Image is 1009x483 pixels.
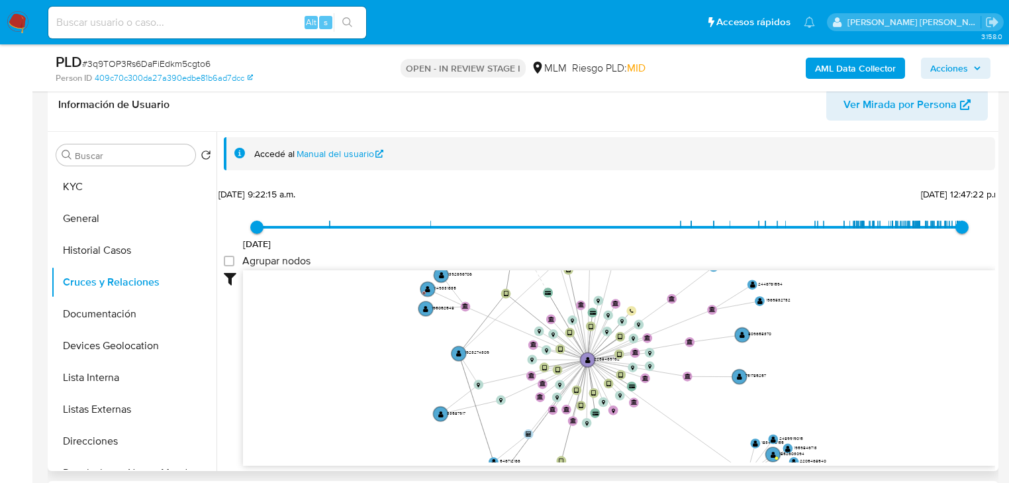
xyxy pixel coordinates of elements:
[51,203,216,235] button: General
[669,295,675,301] text: 
[585,420,589,425] text: 
[423,290,425,295] text: D
[82,57,211,70] span: # 3q9TOP3Rs6DaFiEdkm5cgto6
[500,458,520,464] text: 546712166
[537,394,543,400] text: 
[804,17,815,28] a: Notificaciones
[434,285,456,291] text: 1149331635
[548,315,554,321] text: 
[632,349,638,355] text: 
[612,407,615,413] text: 
[224,256,234,266] input: Agrupar nodos
[591,390,596,397] text: 
[612,300,618,306] text: 
[462,303,468,309] text: 
[579,402,583,409] text: 
[806,58,905,79] button: AML Data Collector
[56,72,92,84] b: Person ID
[642,374,648,380] text: 
[48,14,366,31] input: Buscar usuario o caso...
[594,356,620,362] text: 2268469762
[981,31,1002,42] span: 3.158.0
[602,400,605,405] text: 
[491,458,497,466] text: 
[477,382,480,388] text: 
[528,372,534,378] text: 
[555,366,560,374] text: 
[324,16,328,28] span: s
[631,365,634,370] text: 
[779,435,803,441] text: 2489919015
[766,297,791,303] text: 1969832732
[545,290,552,295] text: 
[685,373,691,379] text: 
[921,58,990,79] button: Acciones
[570,417,576,423] text: 
[785,445,791,452] text: 
[930,58,968,79] span: Acciones
[439,272,444,279] text: 
[716,15,791,29] span: Accesos rápidos
[526,431,531,437] text: 
[51,330,216,362] button: Devices Geolocation
[243,237,271,250] span: [DATE]
[606,380,611,388] text: 
[749,281,755,288] text: 
[306,16,316,28] span: Alt
[438,410,444,417] text: 
[401,59,526,78] p: OPEN - IN REVIEW STAGE I
[425,286,430,293] text: 
[530,357,534,362] text: 
[631,399,637,405] text: 
[552,331,555,337] text: 
[740,331,745,339] text: 
[597,298,600,303] text: 
[618,393,622,398] text: 
[218,188,296,201] span: [DATE] 9:22:15 a.m.
[51,266,216,298] button: Cruces y Relaciones
[558,382,561,388] text: 
[771,435,776,443] text: 
[51,362,216,394] button: Lista Interna
[648,350,651,355] text: 
[574,387,579,394] text: 
[254,148,295,160] span: Accedé al
[711,263,716,270] text: 
[687,339,693,345] text: 
[632,336,635,341] text: 
[629,384,636,389] text: 
[578,301,584,307] text: 
[201,150,211,164] button: Volver al orden por defecto
[242,254,311,268] span: Agrupar nodos
[748,331,771,337] text: 809658370
[540,380,546,386] text: 
[95,72,253,84] a: 409c70c300da27a390edbe81b6ad7dcc
[737,373,742,380] text: 
[627,60,646,76] span: MID
[637,322,640,327] text: 
[530,341,536,347] text: 
[815,58,896,79] b: AML Data Collector
[465,349,489,355] text: 1923274309
[531,61,567,76] div: MLM
[618,333,622,341] text: 
[545,347,548,352] text: 
[758,280,783,286] text: 2446761594
[745,372,767,378] text: 751785257
[51,171,216,203] button: KYC
[753,440,758,447] text: 
[558,346,563,353] text: 
[447,409,466,415] text: 33587917
[589,323,593,330] text: 
[51,425,216,457] button: Direcciones
[590,310,597,315] text: 
[791,458,796,466] text: 
[826,89,988,121] button: Ver Mirada por Persona
[648,364,651,369] text: 
[538,329,541,334] text: 
[585,356,591,364] text: 
[618,371,623,378] text: 
[593,411,599,415] text: 
[606,313,610,318] text: 
[843,89,957,121] span: Ver Mirada por Persona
